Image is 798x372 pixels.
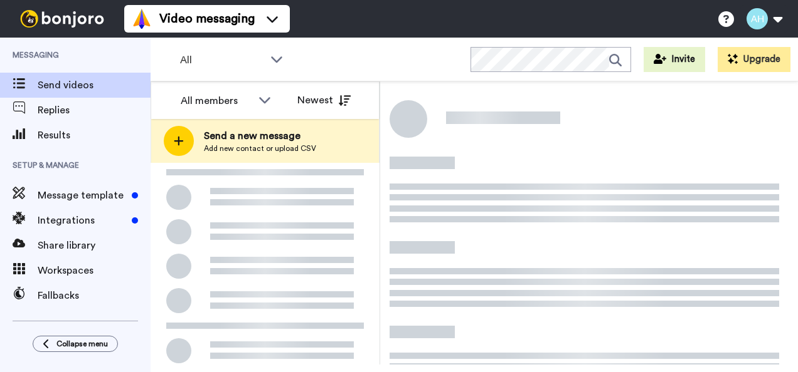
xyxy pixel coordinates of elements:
[644,47,705,72] button: Invite
[204,143,316,153] span: Add new contact or upload CSV
[180,53,264,68] span: All
[204,128,316,143] span: Send a new message
[38,188,127,203] span: Message template
[181,93,252,108] div: All members
[159,10,255,28] span: Video messaging
[38,103,151,118] span: Replies
[132,9,152,29] img: vm-color.svg
[38,288,151,303] span: Fallbacks
[33,336,118,352] button: Collapse menu
[15,10,109,28] img: bj-logo-header-white.svg
[38,128,151,143] span: Results
[38,238,151,253] span: Share library
[38,78,151,93] span: Send videos
[56,339,108,349] span: Collapse menu
[288,88,360,113] button: Newest
[38,213,127,228] span: Integrations
[38,263,151,278] span: Workspaces
[718,47,790,72] button: Upgrade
